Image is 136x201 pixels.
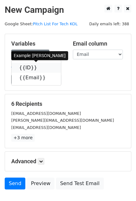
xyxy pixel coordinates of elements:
[12,73,61,83] a: {{Email}}
[11,40,63,47] h5: Variables
[33,22,78,26] a: Pitch List For Tech KOL
[5,5,131,15] h2: New Campaign
[11,158,125,165] h5: Advanced
[87,21,131,27] span: Daily emails left: 388
[87,22,131,26] a: Daily emails left: 388
[11,118,114,123] small: [PERSON_NAME][EMAIL_ADDRESS][DOMAIN_NAME]
[5,178,25,189] a: Send
[11,134,35,142] a: +3 more
[73,40,125,47] h5: Email column
[12,63,61,73] a: {{ID}}
[5,22,78,26] small: Google Sheet:
[105,171,136,201] iframe: Chat Widget
[56,178,103,189] a: Send Test Email
[11,125,81,130] small: [EMAIL_ADDRESS][DOMAIN_NAME]
[11,51,68,60] div: Example: [PERSON_NAME]
[27,178,54,189] a: Preview
[11,100,125,107] h5: 6 Recipients
[11,111,81,116] small: [EMAIL_ADDRESS][DOMAIN_NAME]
